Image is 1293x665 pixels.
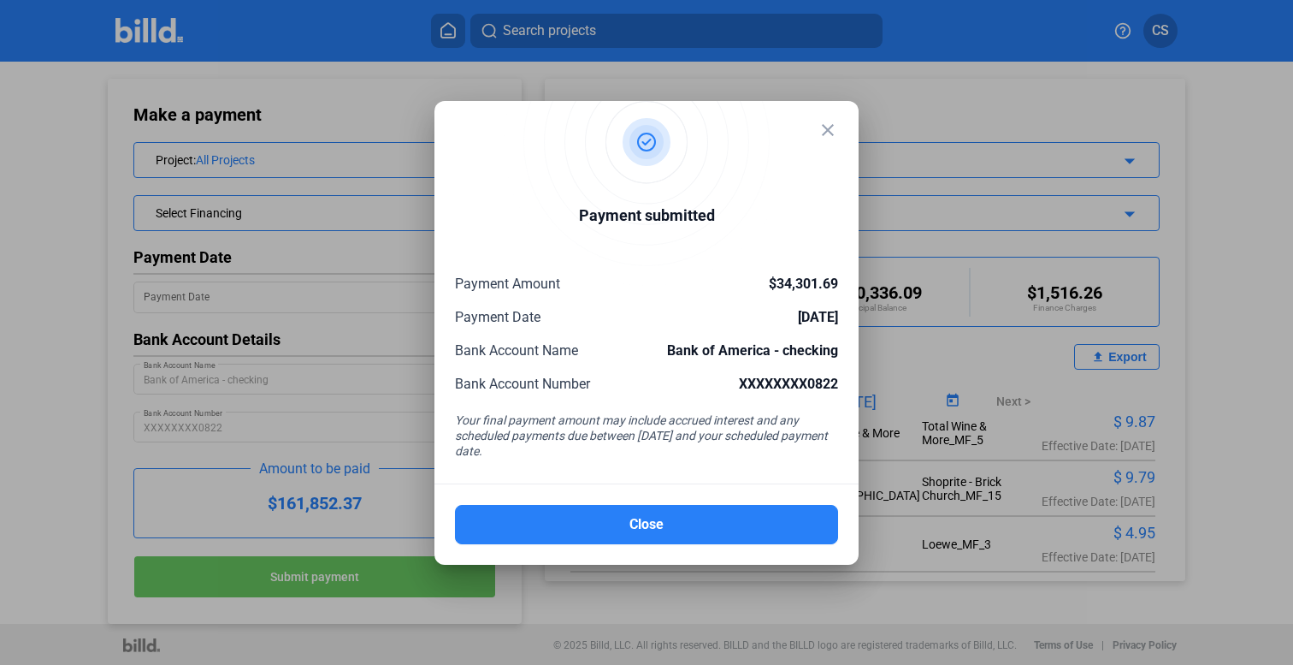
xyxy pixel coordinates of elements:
[739,376,838,392] span: XXXXXXXX0822
[455,342,578,359] span: Bank Account Name
[455,505,838,544] button: Close
[818,120,838,140] mat-icon: close
[667,342,838,359] span: Bank of America - checking
[455,309,540,325] span: Payment Date
[455,276,560,292] span: Payment Amount
[769,276,838,292] span: $34,301.69
[455,376,590,392] span: Bank Account Number
[798,309,838,325] span: [DATE]
[579,204,715,232] div: Payment submitted
[455,413,838,463] div: Your final payment amount may include accrued interest and any scheduled payments due between [DA...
